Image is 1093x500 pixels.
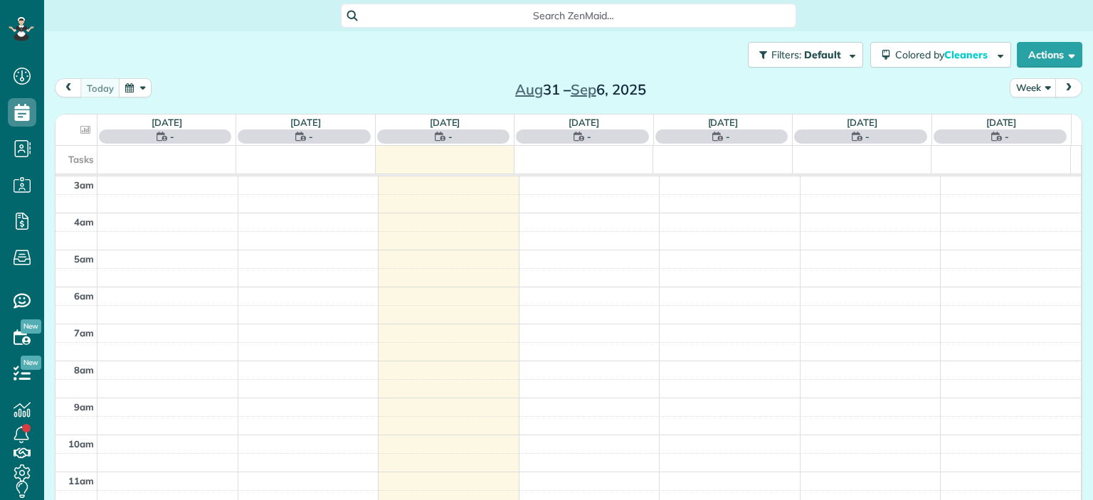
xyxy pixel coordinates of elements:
[152,117,182,128] a: [DATE]
[68,475,94,486] span: 11am
[847,117,877,128] a: [DATE]
[74,216,94,228] span: 4am
[21,319,41,334] span: New
[1010,78,1057,97] button: Week
[55,78,82,97] button: prev
[74,179,94,191] span: 3am
[309,129,313,144] span: -
[21,356,41,370] span: New
[865,129,870,144] span: -
[290,117,321,128] a: [DATE]
[748,42,863,68] button: Filters: Default
[870,42,1011,68] button: Colored byCleaners
[587,129,591,144] span: -
[74,290,94,302] span: 6am
[771,48,801,61] span: Filters:
[708,117,739,128] a: [DATE]
[515,80,543,98] span: Aug
[804,48,842,61] span: Default
[944,48,990,61] span: Cleaners
[741,42,863,68] a: Filters: Default
[74,364,94,376] span: 8am
[895,48,993,61] span: Colored by
[430,117,460,128] a: [DATE]
[569,117,599,128] a: [DATE]
[170,129,174,144] span: -
[726,129,730,144] span: -
[1055,78,1082,97] button: next
[74,253,94,265] span: 5am
[74,327,94,339] span: 7am
[68,154,94,165] span: Tasks
[448,129,453,144] span: -
[68,438,94,450] span: 10am
[492,82,670,97] h2: 31 – 6, 2025
[1017,42,1082,68] button: Actions
[1005,129,1009,144] span: -
[986,117,1017,128] a: [DATE]
[74,401,94,413] span: 9am
[80,78,120,97] button: today
[571,80,596,98] span: Sep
